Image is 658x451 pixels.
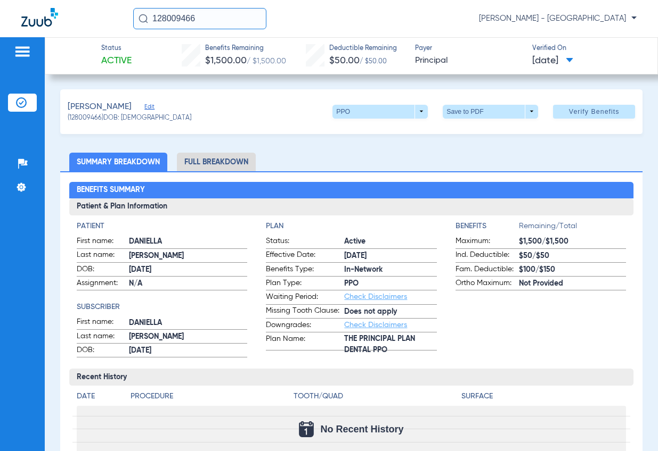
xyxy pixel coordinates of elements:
[532,54,573,68] span: [DATE]
[456,249,519,262] span: Ind. Deductible:
[294,391,458,402] h4: Tooth/Quad
[77,249,129,262] span: Last name:
[21,8,58,27] img: Zuub Logo
[129,345,247,356] span: [DATE]
[519,250,626,262] span: $50/$50
[129,250,247,262] span: [PERSON_NAME]
[344,321,407,329] a: Check Disclaimers
[266,291,344,304] span: Waiting Period:
[77,391,121,402] h4: Date
[205,44,286,54] span: Benefits Remaining
[68,114,191,123] span: (128009466) DOB: [DEMOGRAPHIC_DATA]
[415,54,523,68] span: Principal
[131,391,289,402] h4: Procedure
[144,103,154,113] span: Edit
[479,13,637,24] span: [PERSON_NAME] - [GEOGRAPHIC_DATA]
[266,264,344,277] span: Benefits Type:
[320,424,403,435] span: No Recent History
[519,264,626,275] span: $100/$150
[294,391,458,406] app-breakdown-title: Tooth/Quad
[247,57,286,65] span: / $1,500.00
[177,153,256,171] li: Full Breakdown
[69,198,633,215] h3: Patient & Plan Information
[344,339,436,350] span: THE PRINCIPAL PLAN DENTAL PPO
[266,236,344,248] span: Status:
[266,305,344,318] span: Missing Tooth Clause:
[77,316,129,329] span: First name:
[443,105,538,119] button: Save to PDF
[519,278,626,289] span: Not Provided
[344,278,436,289] span: PPO
[266,320,344,332] span: Downgrades:
[456,278,519,290] span: Ortho Maximum:
[266,278,344,290] span: Plan Type:
[129,264,247,275] span: [DATE]
[77,345,129,357] span: DOB:
[69,153,167,171] li: Summary Breakdown
[461,391,625,402] h4: Surface
[205,56,247,65] span: $1,500.00
[77,331,129,344] span: Last name:
[69,182,633,199] h2: Benefits Summary
[129,236,247,247] span: DANIELLA
[266,249,344,262] span: Effective Date:
[131,391,289,406] app-breakdown-title: Procedure
[129,278,247,289] span: N/A
[133,8,266,29] input: Search for patients
[129,331,247,343] span: [PERSON_NAME]
[461,391,625,406] app-breakdown-title: Surface
[266,333,344,350] span: Plan Name:
[332,105,428,119] button: PPO
[344,293,407,300] a: Check Disclaimers
[605,400,658,451] iframe: Chat Widget
[77,221,247,232] h4: Patient
[344,250,436,262] span: [DATE]
[266,221,436,232] h4: Plan
[14,45,31,58] img: hamburger-icon
[299,421,314,437] img: Calendar
[77,236,129,248] span: First name:
[329,44,397,54] span: Deductible Remaining
[68,101,132,114] span: [PERSON_NAME]
[69,369,633,386] h3: Recent History
[77,302,247,313] h4: Subscriber
[77,264,129,277] span: DOB:
[129,318,247,329] span: DANIELLA
[415,44,523,54] span: Payer
[101,54,132,68] span: Active
[360,59,387,65] span: / $50.00
[519,221,626,236] span: Remaining/Total
[553,105,635,119] button: Verify Benefits
[456,236,519,248] span: Maximum:
[456,264,519,277] span: Fam. Deductible:
[344,264,436,275] span: In-Network
[456,221,519,236] app-breakdown-title: Benefits
[519,236,626,247] span: $1,500/$1,500
[101,44,132,54] span: Status
[139,14,148,23] img: Search Icon
[77,278,129,290] span: Assignment:
[77,391,121,406] app-breakdown-title: Date
[344,236,436,247] span: Active
[329,56,360,65] span: $50.00
[532,44,640,54] span: Verified On
[456,221,519,232] h4: Benefits
[569,107,620,116] span: Verify Benefits
[344,306,436,318] span: Does not apply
